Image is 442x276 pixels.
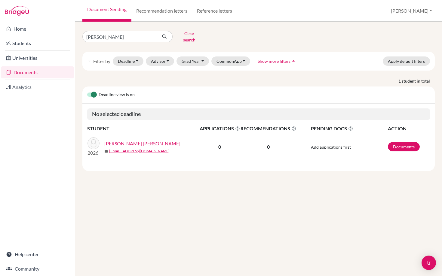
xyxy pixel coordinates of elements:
[1,37,74,49] a: Students
[290,58,296,64] i: arrow_drop_up
[200,125,240,132] span: APPLICATIONS
[253,56,302,66] button: Show more filtersarrow_drop_up
[87,137,100,149] img: Pilarte Velez, Alejandro Humberto
[1,52,74,64] a: Universities
[241,143,296,150] p: 0
[388,5,435,17] button: [PERSON_NAME]
[398,78,402,84] strong: 1
[87,59,92,63] i: filter_list
[1,248,74,260] a: Help center
[104,140,180,147] a: [PERSON_NAME] [PERSON_NAME]
[422,256,436,270] div: Open Intercom Messenger
[258,59,290,64] span: Show more filters
[1,263,74,275] a: Community
[87,125,199,132] th: STUDENT
[82,31,157,42] input: Find student by name...
[1,81,74,93] a: Analytics
[402,78,435,84] span: student in total
[176,56,209,66] button: Grad Year
[5,6,29,16] img: Bridge-U
[211,56,250,66] button: CommonApp
[1,23,74,35] a: Home
[388,142,420,151] a: Documents
[311,125,388,132] span: PENDING DOCS
[99,91,135,99] span: Deadline view is on
[87,108,430,120] h5: No selected deadline
[1,66,74,78] a: Documents
[113,56,143,66] button: Deadline
[311,144,351,150] span: Add applications first
[87,149,100,156] p: 2026
[241,125,296,132] span: RECOMMENDATIONS
[109,148,170,154] a: [EMAIL_ADDRESS][DOMAIN_NAME]
[104,150,108,153] span: mail
[383,56,430,66] button: Apply default filters
[218,144,221,150] b: 0
[93,58,110,64] span: Filter by
[146,56,174,66] button: Advisor
[388,125,430,132] th: ACTION
[173,29,206,44] button: Clear search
